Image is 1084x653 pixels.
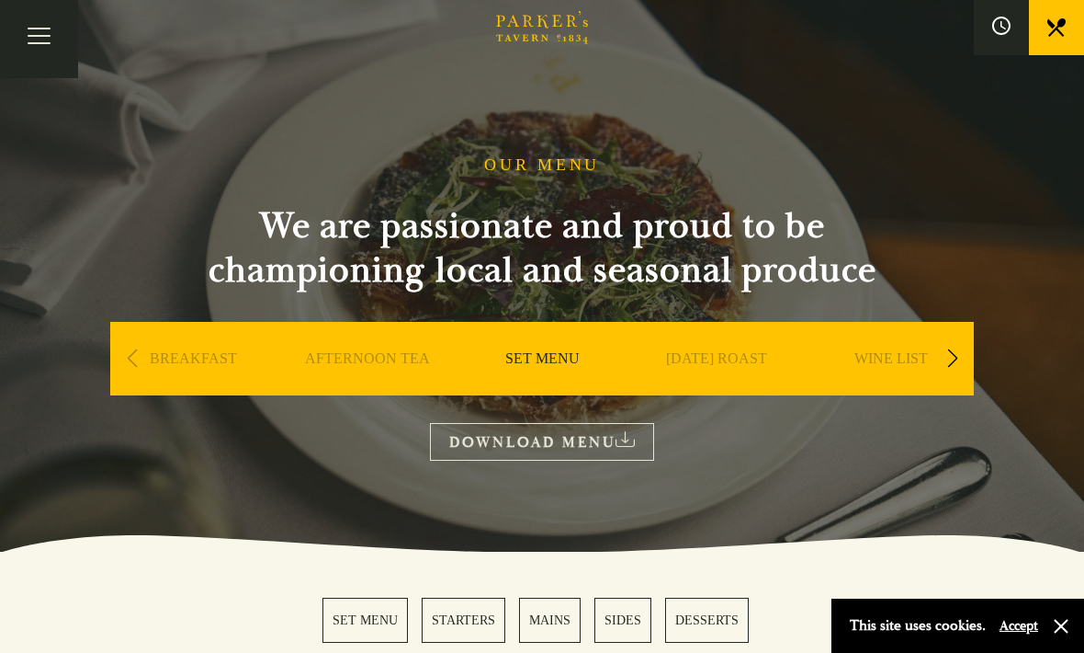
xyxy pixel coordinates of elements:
div: 2 / 9 [285,322,450,451]
div: 5 / 9 [808,322,974,451]
a: DOWNLOAD MENU [430,423,654,461]
a: 3 / 5 [519,598,581,643]
h1: OUR MENU [484,155,600,176]
button: Accept [999,617,1038,635]
div: 1 / 9 [110,322,276,451]
a: 1 / 5 [322,598,408,643]
a: SET MENU [505,349,580,423]
a: 2 / 5 [422,598,505,643]
button: Close and accept [1052,617,1070,636]
p: This site uses cookies. [850,613,986,639]
div: Next slide [940,338,965,379]
a: WINE LIST [854,349,928,423]
a: AFTERNOON TEA [305,349,430,423]
h2: We are passionate and proud to be championing local and seasonal produce [175,204,909,292]
a: BREAKFAST [150,349,237,423]
a: 4 / 5 [594,598,651,643]
div: 3 / 9 [459,322,625,451]
a: [DATE] ROAST [666,349,767,423]
div: Previous slide [119,338,144,379]
a: 5 / 5 [665,598,749,643]
div: 4 / 9 [634,322,799,451]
